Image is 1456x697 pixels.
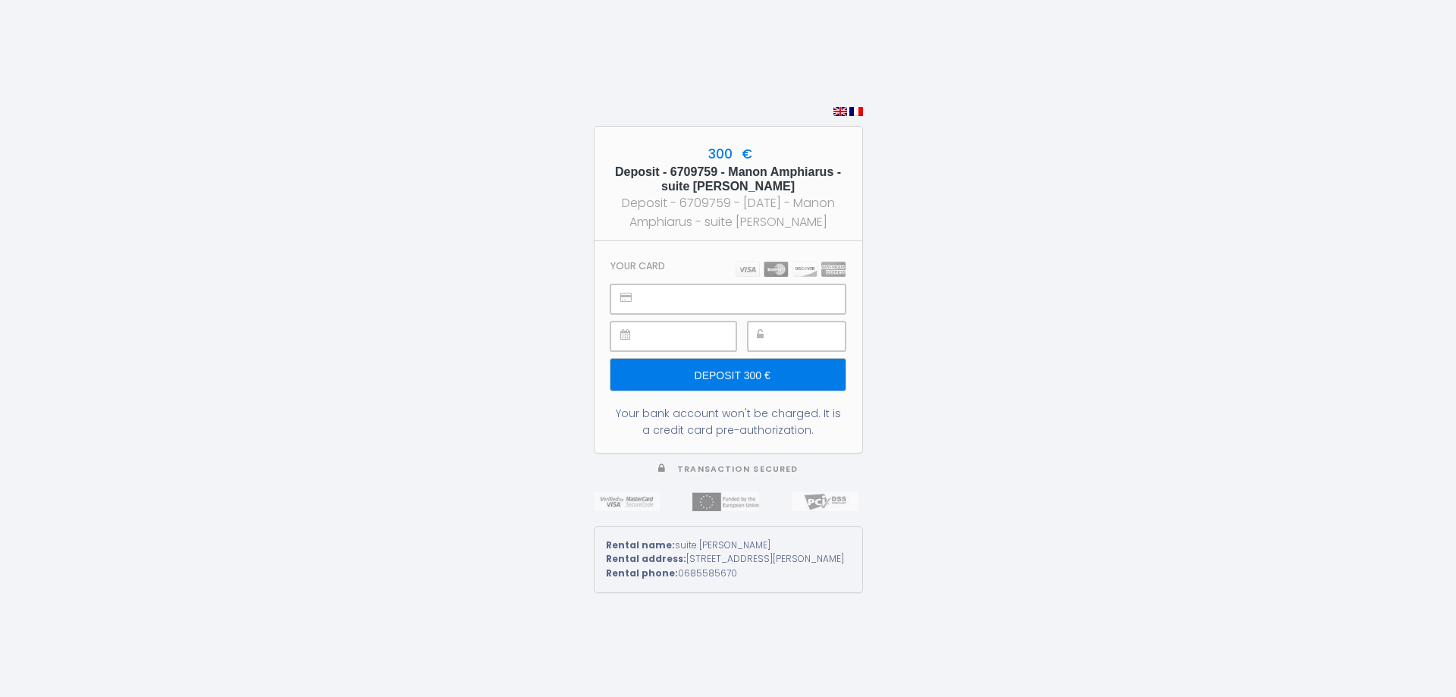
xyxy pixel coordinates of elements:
div: 0685585670 [606,567,851,581]
h5: Deposit - 6709759 - Manon Amphiarus - suite [PERSON_NAME] [608,165,849,193]
input: Deposit 300 € [610,359,845,391]
strong: Rental name: [606,538,675,551]
div: [STREET_ADDRESS][PERSON_NAME] [606,552,851,567]
strong: Rental address: [606,552,686,565]
h3: Your card [610,260,665,272]
span: Transaction secured [677,463,798,475]
iframe: Cadre sécurisé pour la saisie du code de sécurité CVC [782,322,845,350]
div: suite [PERSON_NAME] [606,538,851,553]
iframe: Cadre sécurisé pour la saisie du numéro de carte [645,285,844,313]
strong: Rental phone: [606,567,678,579]
div: Deposit - 6709759 - [DATE] - Manon Amphiarus - suite [PERSON_NAME] [608,193,849,231]
img: en.png [833,107,847,116]
span: 300 € [704,145,752,163]
img: fr.png [849,107,863,116]
iframe: Cadre sécurisé pour la saisie de la date d'expiration [645,322,735,350]
div: Your bank account won't be charged. It is a credit card pre-authorization. [610,405,845,438]
img: carts.png [736,262,846,277]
